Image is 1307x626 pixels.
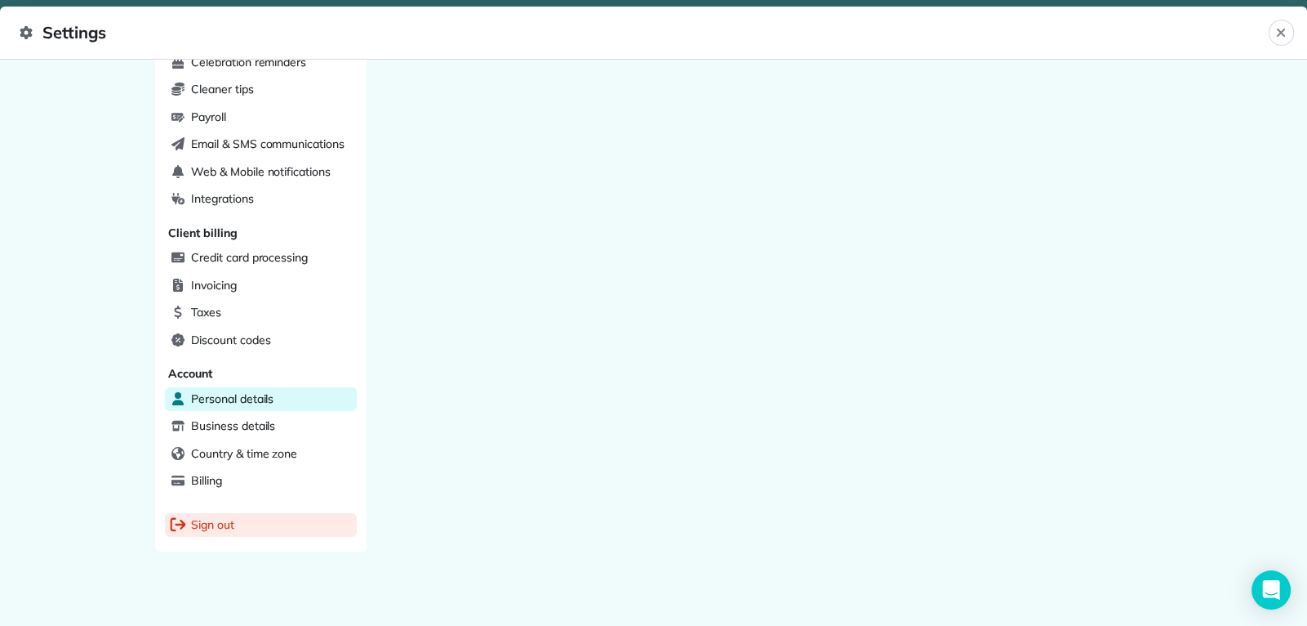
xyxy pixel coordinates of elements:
[191,418,275,434] span: Business details
[165,105,357,130] a: Payroll
[191,163,331,180] span: Web & Mobile notifications
[191,304,221,320] span: Taxes
[165,132,357,157] a: Email & SMS communications
[1269,20,1294,46] button: Close
[165,329,357,353] a: Discount codes
[165,160,357,185] a: Web & Mobile notifications
[165,513,357,538] a: Sign out
[191,81,254,97] span: Cleaner tips
[191,516,234,533] span: Sign out
[191,277,237,293] span: Invoicing
[168,226,237,240] span: Client billing
[165,78,357,102] a: Cleaner tips
[165,51,357,75] a: Celebration reminders
[191,249,308,266] span: Credit card processing
[165,246,357,271] a: Credit card processing
[1251,570,1291,610] div: Open Intercom Messenger
[191,54,306,70] span: Celebration reminders
[165,301,357,325] a: Taxes
[165,187,357,212] a: Integrations
[165,274,357,298] a: Invoicing
[191,190,254,207] span: Integrations
[165,469,357,494] a: Billing
[191,109,226,125] span: Payroll
[191,391,273,407] span: Personal details
[165,387,357,412] a: Personal details
[191,332,270,348] span: Discount codes
[191,136,345,152] span: Email & SMS communications
[165,414,357,439] a: Business details
[165,442,357,467] a: Country & time zone
[168,366,212,381] span: Account
[191,445,297,462] span: Country & time zone
[20,20,1269,46] span: Settings
[191,472,222,489] span: Billing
